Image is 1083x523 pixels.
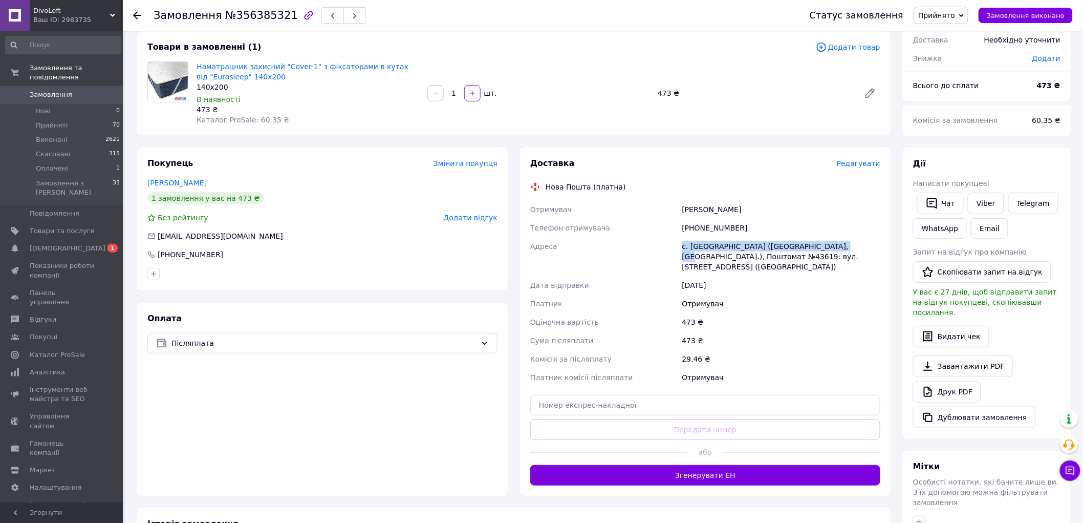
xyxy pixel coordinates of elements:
span: Доставка [913,36,948,44]
span: 2621 [105,135,120,144]
span: Отримувач [530,205,572,214]
button: Видати чек [913,326,989,347]
span: Налаштування [30,483,82,492]
span: 60.35 ₴ [1032,116,1060,124]
span: Показники роботи компанії [30,261,95,280]
span: Гаманець компанії [30,439,95,457]
span: [EMAIL_ADDRESS][DOMAIN_NAME] [158,232,283,240]
div: [PHONE_NUMBER] [680,219,882,237]
input: Номер експрес-накладної [530,395,880,415]
span: Аналітика [30,368,65,377]
div: 473 ₴ [680,313,882,331]
button: Email [971,218,1008,239]
span: У вас є 27 днів, щоб відправити запит на відгук покупцеві, скопіювавши посилання. [913,288,1057,317]
span: Прийнято [918,11,955,19]
span: Сума післяплати [530,337,594,345]
a: Редагувати [860,83,880,103]
div: 473 ₴ [680,331,882,350]
span: Телефон отримувача [530,224,610,232]
div: Статус замовлення [810,10,904,20]
span: 315 [109,150,120,159]
span: Змінити покупця [434,159,497,168]
span: Прийняті [36,121,68,130]
span: Додати товар [816,41,880,53]
span: №356385321 [225,9,298,22]
div: [PERSON_NAME] [680,200,882,219]
div: [PHONE_NUMBER] [157,249,224,260]
span: Повідомлення [30,209,79,218]
span: Запит на відгук про компанію [913,248,1027,256]
div: Повернутися назад [133,10,141,20]
span: 1 [107,244,118,253]
span: або [688,447,723,457]
input: Пошук [5,36,121,54]
span: Скасовані [36,150,71,159]
a: Друк PDF [913,381,981,403]
span: Маркет [30,466,56,475]
span: Дії [913,159,926,169]
span: Дата відправки [530,281,589,289]
a: [PERSON_NAME] [147,179,207,187]
span: Особисті нотатки, які бачите лише ви. З їх допомогою можна фільтрувати замовлення [913,478,1059,507]
a: Viber [968,193,1004,214]
button: Чат з покупцем [1060,461,1080,481]
div: Необхідно уточнити [978,29,1067,51]
div: Ваш ID: 2983735 [33,15,123,25]
span: Каталог ProSale: 60.35 ₴ [197,116,289,124]
span: Замовлення [154,9,222,22]
a: Наматрацник захисний "Cover-1" з фіксаторами в кутах від "Eurosleep" 140х200 [197,62,408,81]
span: Платник комісії післяплати [530,373,633,382]
span: Виконані [36,135,68,144]
button: Скопіювати запит на відгук [913,261,1051,283]
span: Інструменти веб-майстра та SEO [30,385,95,404]
span: Оплата [147,313,182,323]
span: Нові [36,107,51,116]
button: Дублювати замовлення [913,407,1036,428]
span: Товари та послуги [30,226,95,236]
span: Оціночна вартість [530,318,599,326]
div: [DATE] [680,276,882,295]
div: 473 ₴ [197,104,419,115]
span: Відгуки [30,315,56,324]
span: Каталог ProSale [30,350,85,360]
div: 473 ₴ [654,86,856,100]
span: Комісія за замовлення [913,116,998,124]
span: В наявності [197,95,241,103]
span: Додати відгук [444,214,497,222]
div: 140х200 [197,82,419,92]
div: Нова Пошта (платна) [543,182,629,192]
span: Додати [1032,54,1060,62]
span: Замовлення виконано [987,12,1065,19]
span: Покупець [147,158,193,168]
span: 33 [113,179,120,197]
div: шт. [482,88,498,98]
b: 473 ₴ [1037,81,1060,90]
span: Замовлення [30,90,72,99]
span: Мітки [913,462,940,471]
div: Отримувач [680,295,882,313]
span: Написати покупцеві [913,179,989,187]
a: Telegram [1008,193,1058,214]
span: DivoLoft [33,6,110,15]
div: 29.46 ₴ [680,350,882,368]
span: 70 [113,121,120,130]
button: Чат [917,193,964,214]
span: Знижка [913,54,942,62]
span: Післяплата [171,338,476,349]
span: Без рейтингу [158,214,208,222]
span: Замовлення з [PERSON_NAME] [36,179,113,197]
span: Доставка [530,158,575,168]
span: Оплачені [36,164,68,173]
span: 0 [116,107,120,116]
span: Панель управління [30,288,95,307]
span: Замовлення та повідомлення [30,64,123,82]
div: 1 замовлення у вас на 473 ₴ [147,192,264,204]
span: Комісія за післяплату [530,355,612,363]
a: Завантажити PDF [913,355,1013,377]
span: Платник [530,300,562,308]
span: Адреса [530,242,557,250]
button: Згенерувати ЕН [530,465,880,486]
span: Всього до сплати [913,81,979,90]
span: Управління сайтом [30,412,95,430]
span: Покупці [30,332,57,342]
